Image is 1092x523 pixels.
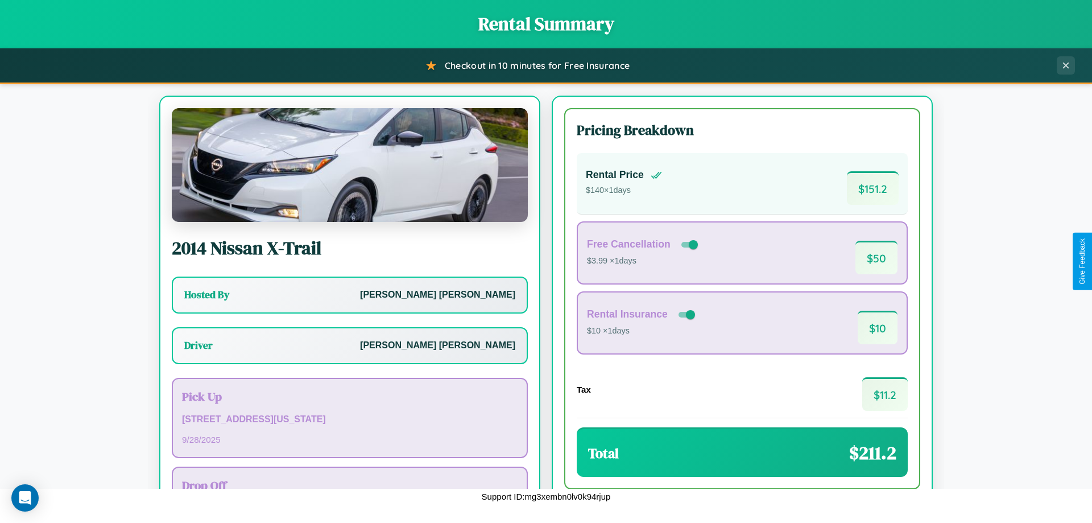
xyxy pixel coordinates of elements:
span: Checkout in 10 minutes for Free Insurance [445,60,630,71]
h3: Pricing Breakdown [577,121,908,139]
h1: Rental Summary [11,11,1081,36]
p: [PERSON_NAME] [PERSON_NAME] [360,337,515,354]
h3: Total [588,444,619,463]
h2: 2014 Nissan X-Trail [172,236,528,261]
h4: Tax [577,385,591,394]
h3: Driver [184,339,213,352]
span: $ 211.2 [849,440,896,466]
p: [PERSON_NAME] [PERSON_NAME] [360,287,515,303]
p: $ 140 × 1 days [586,183,662,198]
p: $3.99 × 1 days [587,254,700,269]
span: $ 151.2 [847,171,899,205]
p: 9 / 28 / 2025 [182,432,518,447]
img: Nissan X-Trail [172,108,528,222]
h4: Rental Insurance [587,308,668,320]
h3: Hosted By [184,288,229,302]
div: Give Feedback [1078,238,1086,285]
h3: Pick Up [182,388,518,405]
p: $10 × 1 days [587,324,697,339]
h3: Drop Off [182,477,518,493]
span: $ 50 [855,241,897,274]
h4: Rental Price [586,169,644,181]
div: Open Intercom Messenger [11,484,39,512]
span: $ 11.2 [862,377,908,411]
p: [STREET_ADDRESS][US_STATE] [182,411,518,428]
p: Support ID: mg3xembn0lv0k94rjup [482,489,611,504]
span: $ 10 [858,311,897,344]
h4: Free Cancellation [587,238,671,250]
